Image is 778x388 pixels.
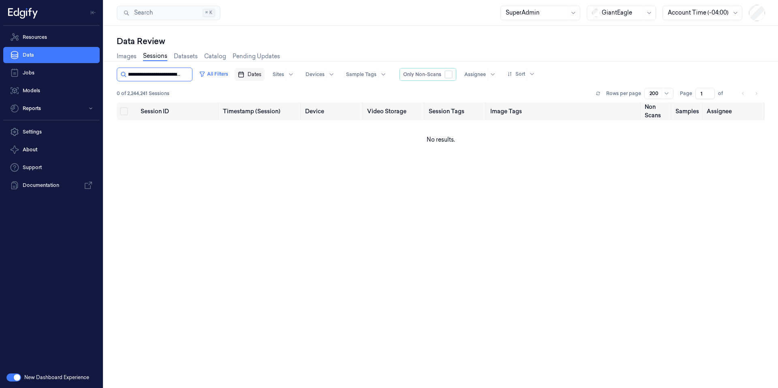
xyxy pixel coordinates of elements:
span: Only Non-Scans [403,71,441,78]
button: Search⌘K [117,6,220,20]
button: Reports [3,100,100,117]
button: Select all [120,107,128,115]
a: Data [3,47,100,63]
a: Documentation [3,177,100,193]
span: Dates [248,71,261,78]
a: Resources [3,29,100,45]
td: No results. [117,120,765,159]
th: Non Scans [641,102,672,120]
a: Pending Updates [233,52,280,61]
a: Settings [3,124,100,140]
th: Video Storage [364,102,425,120]
p: Rows per page [606,90,641,97]
a: Jobs [3,65,100,81]
span: 0 of 2,244,241 Sessions [117,90,169,97]
a: Sessions [143,52,167,61]
span: Page [680,90,692,97]
th: Timestamp (Session) [220,102,302,120]
nav: pagination [737,88,762,99]
a: Datasets [174,52,198,61]
button: Dates [235,68,265,81]
a: Images [117,52,137,61]
th: Assignee [703,102,765,120]
span: Search [131,8,153,17]
th: Image Tags [487,102,641,120]
div: Data Review [117,36,765,47]
a: Support [3,159,100,176]
button: All Filters [196,68,231,81]
th: Samples [672,102,703,120]
th: Session ID [137,102,220,120]
th: Device [302,102,363,120]
button: About [3,142,100,158]
a: Catalog [204,52,226,61]
a: Models [3,83,100,99]
span: of [718,90,731,97]
button: Toggle Navigation [87,6,100,19]
th: Session Tags [425,102,487,120]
